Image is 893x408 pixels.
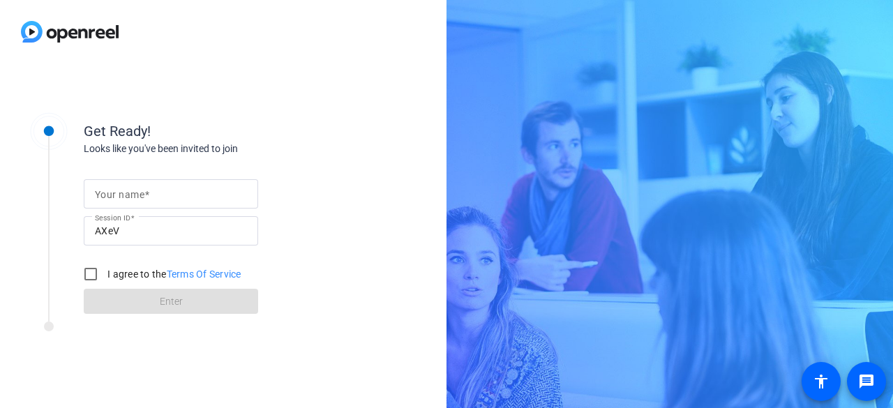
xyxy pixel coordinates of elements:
[167,269,241,280] a: Terms Of Service
[84,142,363,156] div: Looks like you've been invited to join
[84,121,363,142] div: Get Ready!
[95,189,144,200] mat-label: Your name
[95,213,130,222] mat-label: Session ID
[105,267,241,281] label: I agree to the
[813,373,830,390] mat-icon: accessibility
[858,373,875,390] mat-icon: message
